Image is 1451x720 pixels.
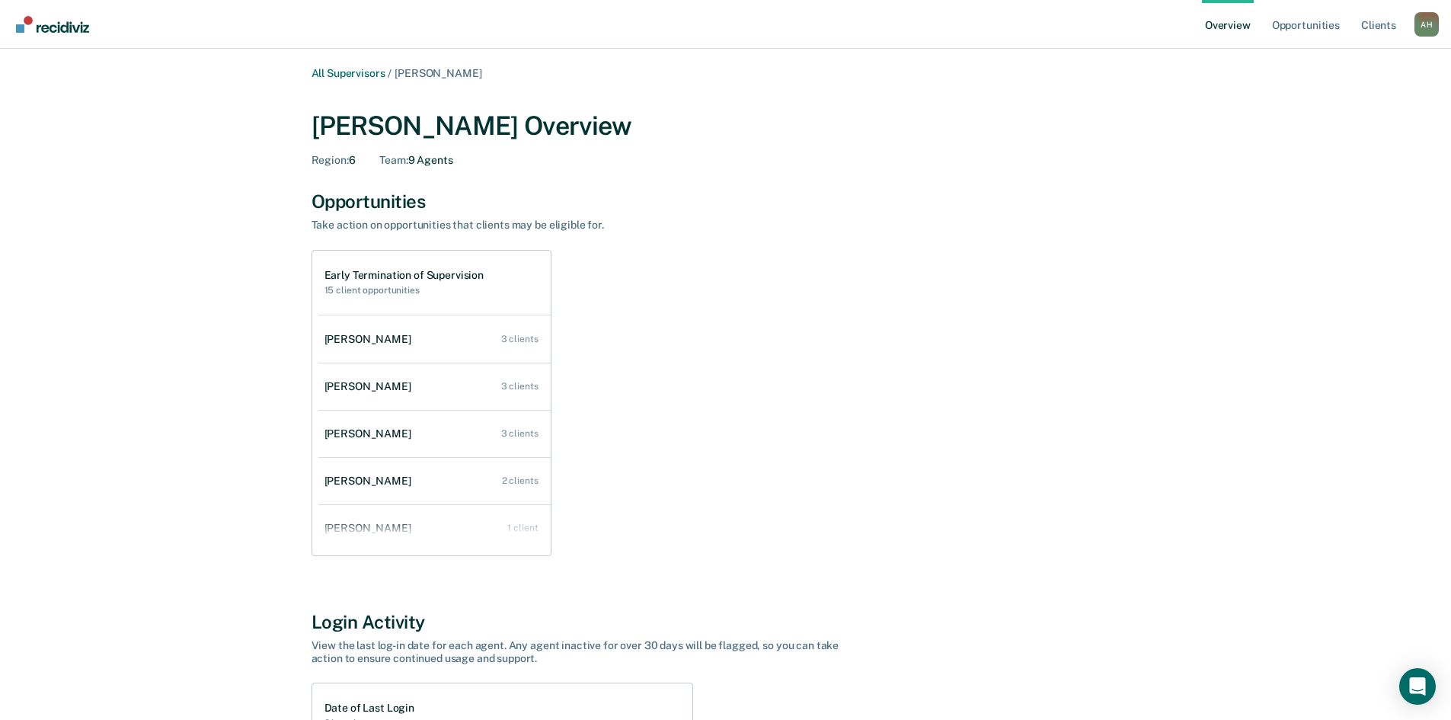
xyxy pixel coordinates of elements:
[507,523,538,533] div: 1 client
[318,412,551,456] a: [PERSON_NAME] 3 clients
[501,381,539,392] div: 3 clients
[379,154,407,166] span: Team :
[501,428,539,439] div: 3 clients
[318,365,551,408] a: [PERSON_NAME] 3 clients
[324,285,484,296] h2: 15 client opportunities
[324,269,484,282] h1: Early Termination of Supervision
[324,380,417,393] div: [PERSON_NAME]
[324,702,414,715] h1: Date of Last Login
[312,67,385,79] a: All Supervisors
[379,154,452,167] div: 9 Agents
[502,475,539,486] div: 2 clients
[324,333,417,346] div: [PERSON_NAME]
[324,522,417,535] div: [PERSON_NAME]
[1414,12,1439,37] button: Profile dropdown button
[312,639,845,665] div: View the last log-in date for each agent. Any agent inactive for over 30 days will be flagged, so...
[312,110,1140,142] div: [PERSON_NAME] Overview
[312,154,356,167] div: 6
[1399,668,1436,705] div: Open Intercom Messenger
[312,219,845,232] div: Take action on opportunities that clients may be eligible for.
[318,318,551,361] a: [PERSON_NAME] 3 clients
[324,475,417,488] div: [PERSON_NAME]
[312,611,1140,633] div: Login Activity
[318,507,551,550] a: [PERSON_NAME] 1 client
[501,334,539,344] div: 3 clients
[385,67,395,79] span: /
[312,190,1140,213] div: Opportunities
[318,459,551,503] a: [PERSON_NAME] 2 clients
[16,16,89,33] img: Recidiviz
[395,67,481,79] span: [PERSON_NAME]
[1414,12,1439,37] div: A H
[324,427,417,440] div: [PERSON_NAME]
[312,154,349,166] span: Region :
